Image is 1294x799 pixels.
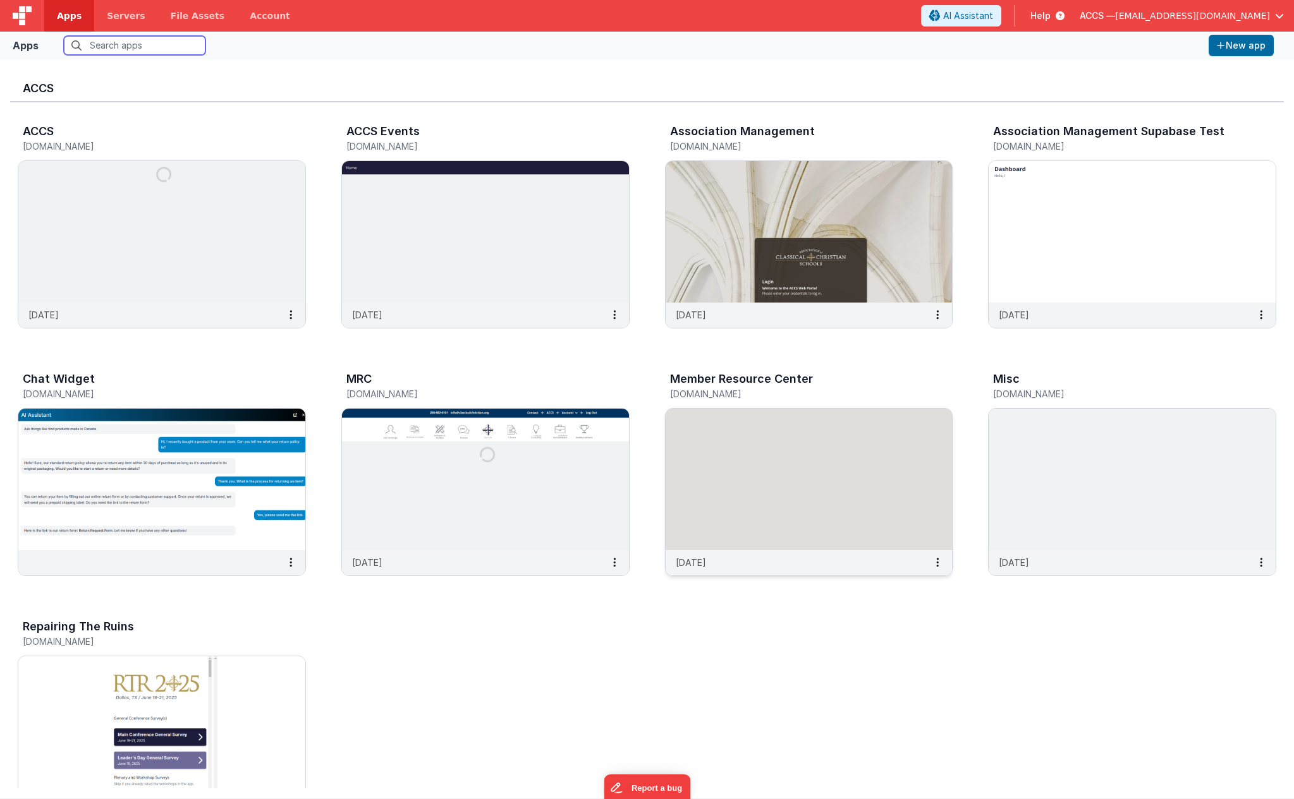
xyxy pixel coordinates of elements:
p: [DATE] [676,556,706,569]
span: Apps [57,9,82,22]
p: [DATE] [352,308,382,321]
h5: [DOMAIN_NAME] [670,141,922,151]
h3: Member Resource Center [670,373,813,385]
button: New app [1209,35,1274,56]
span: Help [1030,9,1051,22]
button: AI Assistant [921,5,1001,27]
span: [EMAIL_ADDRESS][DOMAIN_NAME] [1115,9,1270,22]
h3: ACCS [23,82,1271,95]
p: [DATE] [999,556,1029,569]
h5: [DOMAIN_NAME] [346,141,598,151]
h3: Association Management [670,125,815,138]
h3: Association Management Supabase Test [993,125,1224,138]
h5: [DOMAIN_NAME] [670,389,922,399]
h5: [DOMAIN_NAME] [993,141,1245,151]
span: ACCS — [1080,9,1115,22]
input: Search apps [64,36,205,55]
h5: [DOMAIN_NAME] [346,389,598,399]
h5: [DOMAIN_NAME] [993,389,1245,399]
h5: [DOMAIN_NAME] [23,637,274,646]
span: File Assets [171,9,225,22]
h5: [DOMAIN_NAME] [23,389,274,399]
span: AI Assistant [943,9,993,22]
h3: Repairing The Ruins [23,620,134,633]
h5: [DOMAIN_NAME] [23,141,274,151]
h3: MRC [346,373,372,385]
p: [DATE] [352,556,382,569]
button: ACCS — [EMAIL_ADDRESS][DOMAIN_NAME] [1080,9,1284,22]
p: [DATE] [676,308,706,321]
div: Apps [13,38,39,53]
h3: Misc [993,373,1020,385]
p: [DATE] [999,308,1029,321]
h3: ACCS Events [346,125,420,138]
span: Servers [107,9,145,22]
p: [DATE] [28,308,59,321]
h3: Chat Widget [23,373,95,385]
h3: ACCS [23,125,54,138]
